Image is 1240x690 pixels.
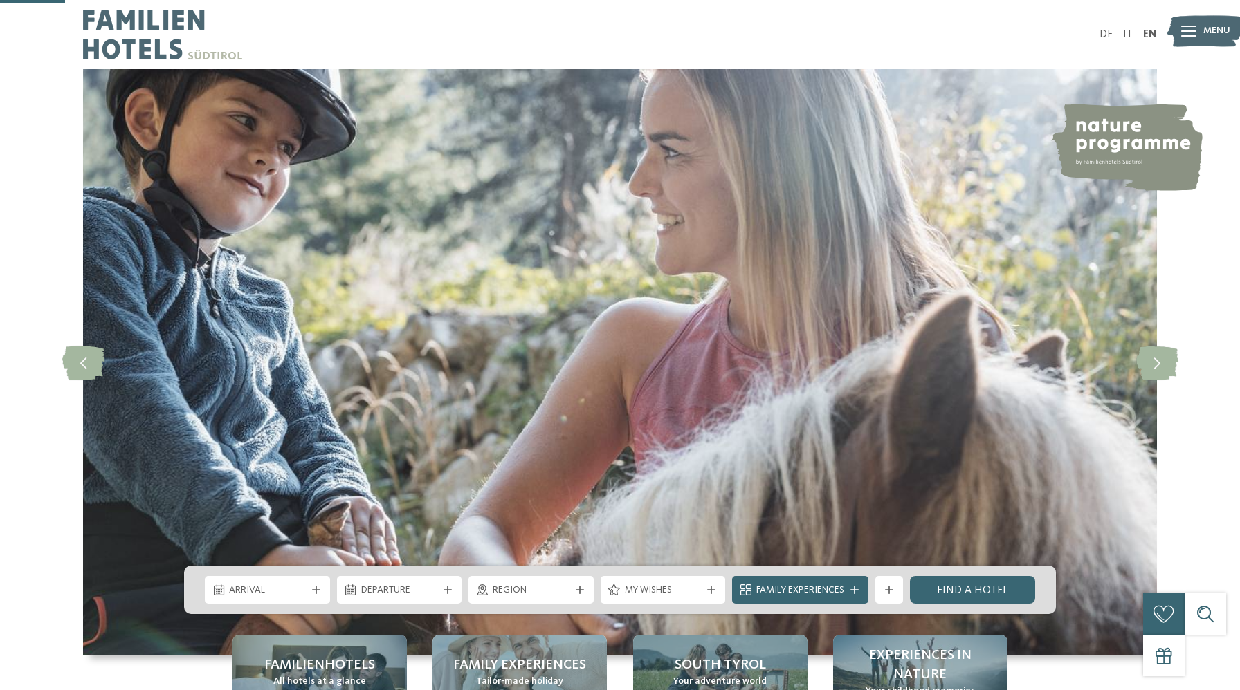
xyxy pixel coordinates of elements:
img: Familienhotels Südtirol: The happy family places! [83,69,1157,655]
span: Your adventure world [673,675,767,689]
a: DE [1100,29,1113,40]
span: Arrival [229,584,306,597]
span: Family Experiences [453,655,586,675]
span: My wishes [625,584,702,597]
span: Menu [1203,24,1230,38]
span: South Tyrol [675,655,766,675]
span: Region [493,584,569,597]
a: EN [1143,29,1157,40]
span: Departure [361,584,438,597]
span: Family Experiences [756,584,844,597]
span: Experiences in nature [847,646,994,684]
span: Familienhotels [264,655,375,675]
span: Tailor-made holiday [476,675,563,689]
a: Find a hotel [910,576,1035,604]
a: IT [1123,29,1133,40]
span: All hotels at a glance [273,675,366,689]
img: nature programme by Familienhotels Südtirol [1050,104,1203,191]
